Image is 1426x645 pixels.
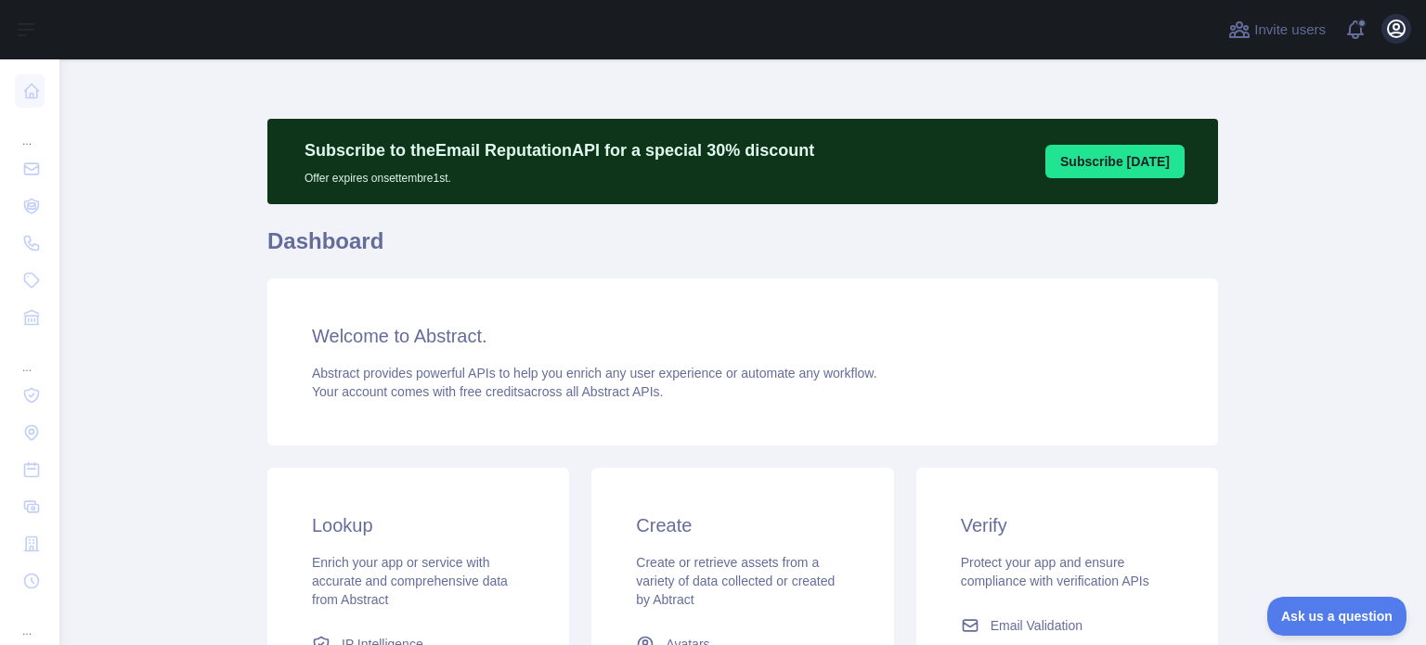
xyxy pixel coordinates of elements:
[961,512,1173,538] h3: Verify
[460,384,524,399] span: free credits
[15,601,45,639] div: ...
[15,338,45,375] div: ...
[312,323,1173,349] h3: Welcome to Abstract.
[305,163,814,186] p: Offer expires on settembre 1st.
[312,366,877,381] span: Abstract provides powerful APIs to help you enrich any user experience or automate any workflow.
[953,609,1181,642] a: Email Validation
[15,111,45,148] div: ...
[1267,597,1407,636] iframe: Toggle Customer Support
[312,512,525,538] h3: Lookup
[991,616,1082,635] span: Email Validation
[1254,19,1326,41] span: Invite users
[1225,15,1329,45] button: Invite users
[267,226,1218,271] h1: Dashboard
[961,555,1149,588] span: Protect your app and ensure compliance with verification APIs
[305,137,814,163] p: Subscribe to the Email Reputation API for a special 30 % discount
[312,384,663,399] span: Your account comes with across all Abstract APIs.
[1045,145,1185,178] button: Subscribe [DATE]
[312,555,508,607] span: Enrich your app or service with accurate and comprehensive data from Abstract
[636,512,849,538] h3: Create
[636,555,835,607] span: Create or retrieve assets from a variety of data collected or created by Abtract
